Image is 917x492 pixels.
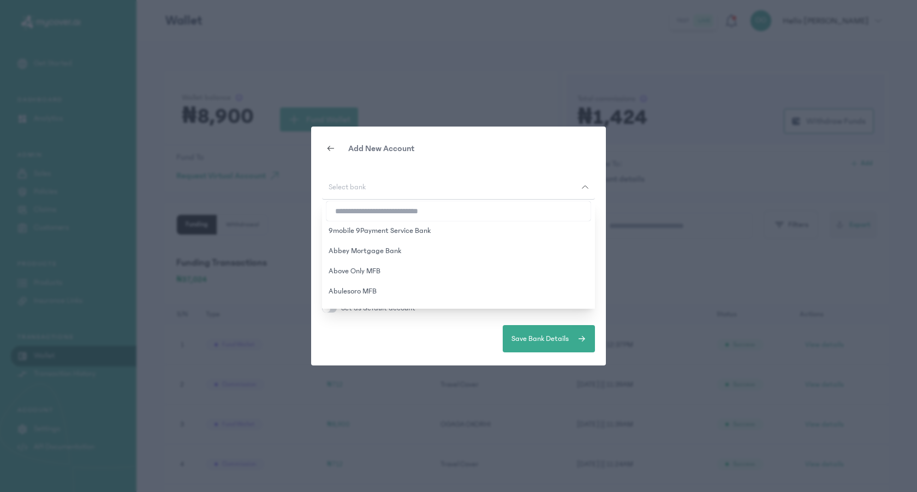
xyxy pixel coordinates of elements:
span: Select bank [322,183,372,191]
button: Above Only MFB [322,261,595,281]
span: Save Bank Details [511,333,569,345]
p: Add New Account [348,142,414,155]
button: Select bank [322,175,595,200]
button: 9mobile 9Payment Service Bank [322,221,595,241]
button: Abbey Mortgage Bank [322,241,595,261]
button: Save Bank Details [503,325,595,352]
button: Abulesoro MFB [322,281,595,302]
button: Access Bank [322,302,595,322]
